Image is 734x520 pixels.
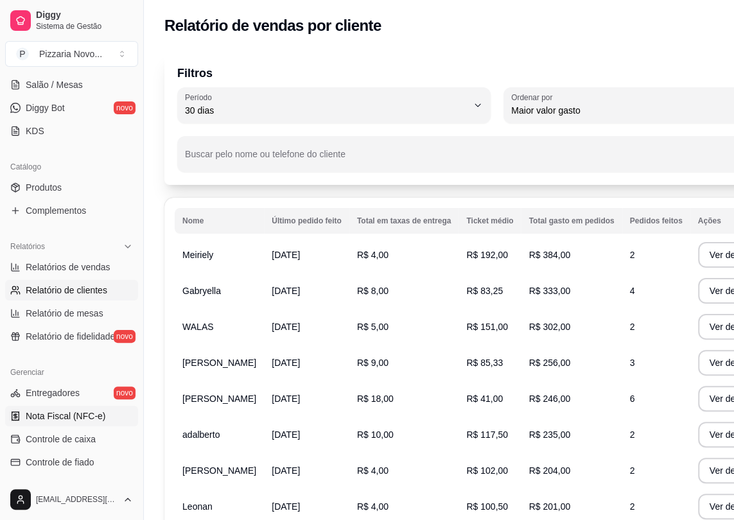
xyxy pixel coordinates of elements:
a: Produtos [5,177,138,198]
span: R$ 102,00 [466,465,508,476]
span: 4 [630,286,635,296]
span: [DATE] [272,501,300,512]
a: KDS [5,121,138,141]
span: Controle de fiado [26,456,94,469]
span: [EMAIL_ADDRESS][DOMAIN_NAME] [36,494,118,505]
span: 2 [630,429,635,440]
button: Select a team [5,41,138,67]
span: R$ 41,00 [466,394,503,404]
span: R$ 192,00 [466,250,508,260]
span: R$ 5,00 [357,322,389,332]
span: R$ 9,00 [357,358,389,368]
a: Salão / Mesas [5,74,138,95]
th: Último pedido feito [264,208,349,234]
a: Relatório de fidelidadenovo [5,326,138,347]
th: Pedidos feitos [622,208,690,234]
span: [DATE] [272,322,300,332]
span: [PERSON_NAME] [182,394,256,404]
span: R$ 246,00 [529,394,570,404]
span: R$ 10,00 [357,429,394,440]
div: Gerenciar [5,362,138,383]
a: Entregadoresnovo [5,383,138,403]
span: R$ 18,00 [357,394,394,404]
span: R$ 4,00 [357,501,389,512]
span: P [16,48,29,60]
span: Sistema de Gestão [36,21,133,31]
button: [EMAIL_ADDRESS][DOMAIN_NAME] [5,484,138,515]
a: Controle de fiado [5,452,138,472]
a: Cupons [5,475,138,496]
span: 3 [630,358,635,368]
span: [DATE] [272,394,300,404]
span: [DATE] [272,250,300,260]
span: Relatório de mesas [26,307,103,320]
label: Período [185,92,216,103]
span: Meiriely [182,250,213,260]
span: R$ 100,50 [466,501,508,512]
span: 30 dias [185,104,467,117]
span: R$ 4,00 [357,250,389,260]
span: R$ 117,50 [466,429,508,440]
h2: Relatório de vendas por cliente [164,15,381,36]
span: [PERSON_NAME] [182,465,256,476]
span: adalberto [182,429,220,440]
span: [DATE] [272,429,300,440]
span: Entregadores [26,386,80,399]
th: Total gasto em pedidos [521,208,622,234]
label: Ordenar por [511,92,557,103]
span: KDS [26,125,44,137]
a: Relatório de mesas [5,303,138,324]
a: Complementos [5,200,138,221]
span: R$ 151,00 [466,322,508,332]
button: Período30 dias [177,87,491,123]
span: 2 [630,250,635,260]
span: [DATE] [272,465,300,476]
span: Produtos [26,181,62,194]
span: R$ 85,33 [466,358,503,368]
a: Relatório de clientes [5,280,138,300]
span: R$ 333,00 [529,286,570,296]
a: DiggySistema de Gestão [5,5,138,36]
a: Controle de caixa [5,429,138,449]
span: R$ 384,00 [529,250,570,260]
span: Gabryella [182,286,221,296]
span: Salão / Mesas [26,78,83,91]
th: Total em taxas de entrega [349,208,459,234]
span: Relatório de clientes [26,284,107,297]
span: Relatório de fidelidade [26,330,115,343]
span: R$ 83,25 [466,286,503,296]
span: R$ 8,00 [357,286,389,296]
span: [DATE] [272,286,300,296]
th: Nome [175,208,264,234]
span: R$ 201,00 [529,501,570,512]
span: Relatórios [10,241,45,252]
span: WALAS [182,322,214,332]
span: 6 [630,394,635,404]
span: 2 [630,501,635,512]
span: Leonan [182,501,213,512]
span: R$ 204,00 [529,465,570,476]
th: Ticket médio [459,208,521,234]
div: Catálogo [5,157,138,177]
span: R$ 235,00 [529,429,570,440]
span: 2 [630,322,635,332]
span: [DATE] [272,358,300,368]
a: Diggy Botnovo [5,98,138,118]
a: Relatórios de vendas [5,257,138,277]
span: [PERSON_NAME] [182,358,256,368]
span: Relatórios de vendas [26,261,110,273]
span: Diggy Bot [26,101,65,114]
a: Nota Fiscal (NFC-e) [5,406,138,426]
span: R$ 256,00 [529,358,570,368]
span: Nota Fiscal (NFC-e) [26,410,105,422]
span: 2 [630,465,635,476]
div: Pizzaria Novo ... [39,48,102,60]
span: Complementos [26,204,86,217]
span: Controle de caixa [26,433,96,446]
span: R$ 4,00 [357,465,389,476]
span: R$ 302,00 [529,322,570,332]
span: Diggy [36,10,133,21]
